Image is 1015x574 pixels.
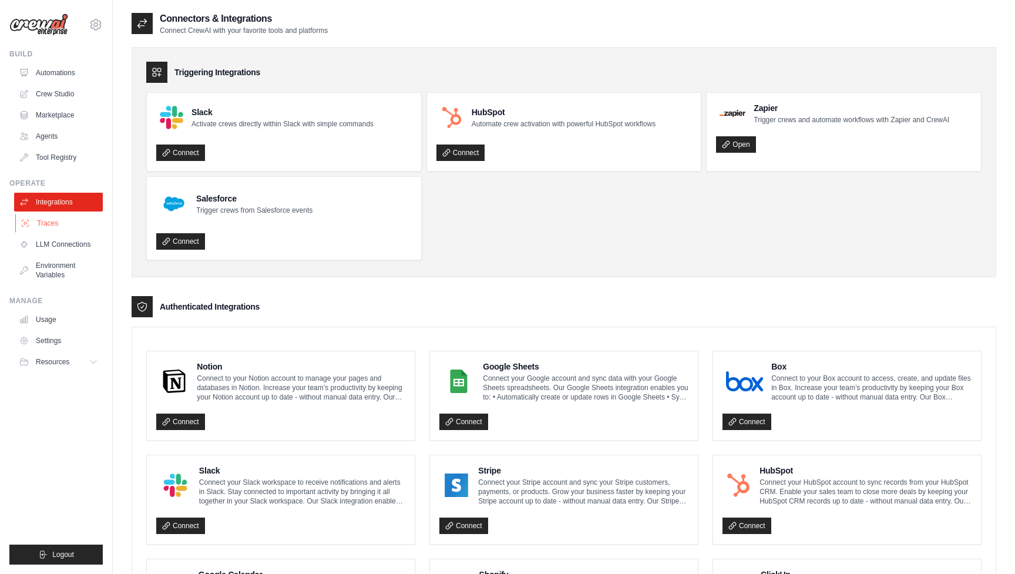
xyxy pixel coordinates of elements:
img: Slack Logo [160,106,183,129]
p: Connect CrewAI with your favorite tools and platforms [160,26,328,35]
img: Google Sheets Logo [443,370,475,393]
div: Build [9,49,103,59]
a: Connect [156,518,205,534]
button: Resources [14,353,103,371]
a: Integrations [14,193,103,212]
h4: Google Sheets [483,361,688,372]
p: Connect your Stripe account and sync your Stripe customers, payments, or products. Grow your busi... [478,478,688,506]
h4: HubSpot [759,465,972,476]
img: Logo [9,14,68,36]
p: Connect your HubSpot account to sync records from your HubSpot CRM. Enable your sales team to clo... [759,478,972,506]
p: Activate crews directly within Slack with simple commands [191,119,374,129]
h4: Salesforce [196,193,312,204]
a: Tool Registry [14,148,103,167]
button: Logout [9,545,103,565]
h4: Zapier [754,102,949,114]
a: Crew Studio [14,85,103,103]
p: Connect your Google account and sync data with your Google Sheets spreadsheets. Our Google Sheets... [483,374,688,402]
h4: Stripe [478,465,688,476]
a: Connect [439,518,488,534]
h3: Triggering Integrations [174,66,260,78]
a: Traces [15,214,104,233]
img: Zapier Logo [720,110,745,117]
p: Trigger crews and automate workflows with Zapier and CrewAI [754,115,949,125]
h4: Box [771,361,972,372]
img: Notion Logo [160,370,189,393]
a: Connect [722,518,771,534]
p: Connect your Slack workspace to receive notifications and alerts in Slack. Stay connected to impo... [199,478,405,506]
a: Open [716,136,755,153]
img: HubSpot Logo [440,106,463,129]
div: Manage [9,296,103,306]
img: Stripe Logo [443,474,470,497]
a: Connect [156,233,205,250]
img: Salesforce Logo [160,190,188,218]
a: Connect [439,414,488,430]
img: Slack Logo [160,474,191,497]
a: Marketplace [14,106,103,125]
h4: HubSpot [472,106,656,118]
img: HubSpot Logo [726,474,751,497]
p: Connect to your Box account to access, create, and update files in Box. Increase your team’s prod... [771,374,972,402]
span: Resources [36,357,69,367]
a: Environment Variables [14,256,103,284]
h4: Slack [191,106,374,118]
a: Agents [14,127,103,146]
a: Connect [156,145,205,161]
a: Connect [722,414,771,430]
a: Connect [436,145,485,161]
a: Settings [14,331,103,350]
h2: Connectors & Integrations [160,12,328,26]
a: Automations [14,63,103,82]
div: Operate [9,179,103,188]
a: Usage [14,310,103,329]
a: Connect [156,414,205,430]
h4: Slack [199,465,405,476]
p: Trigger crews from Salesforce events [196,206,312,215]
a: LLM Connections [14,235,103,254]
p: Connect to your Notion account to manage your pages and databases in Notion. Increase your team’s... [197,374,405,402]
h3: Authenticated Integrations [160,301,260,313]
span: Logout [52,550,74,559]
img: Box Logo [726,370,763,393]
h4: Notion [197,361,405,372]
p: Automate crew activation with powerful HubSpot workflows [472,119,656,129]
